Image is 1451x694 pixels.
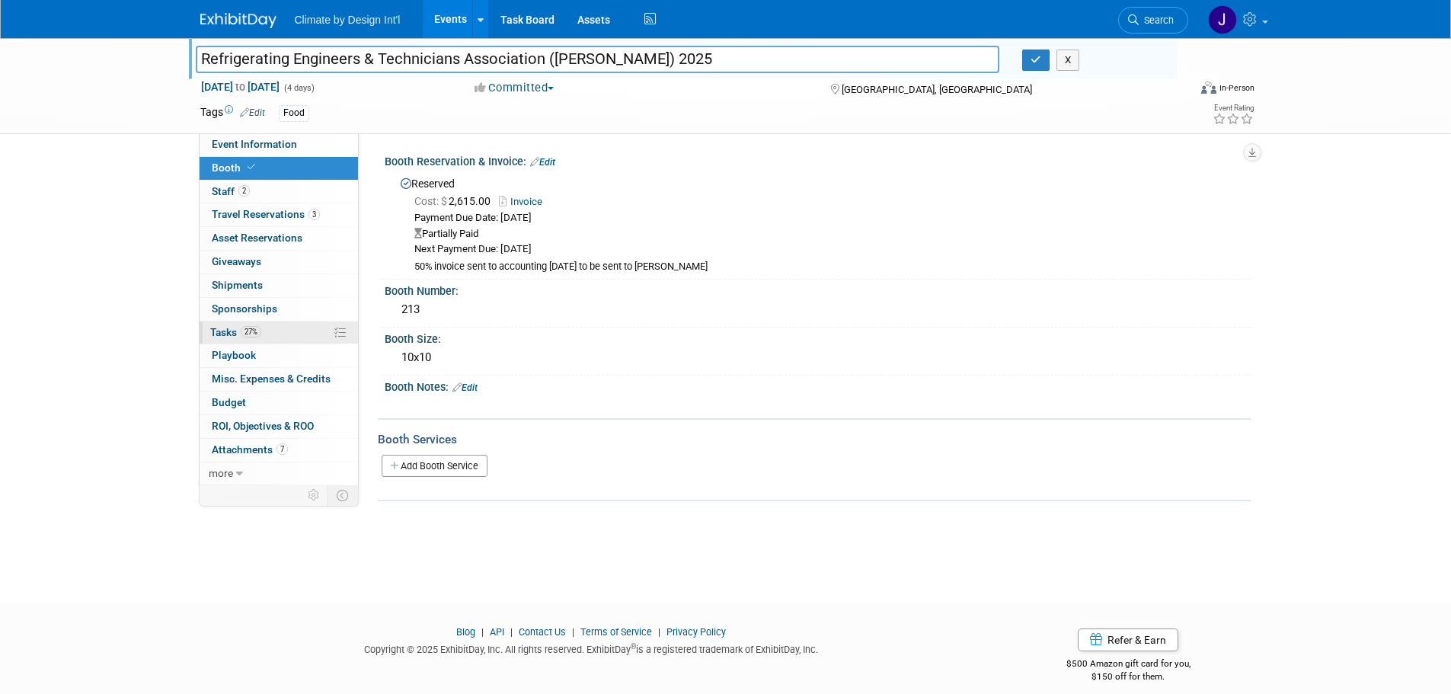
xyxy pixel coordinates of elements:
[519,626,566,638] a: Contact Us
[233,81,248,93] span: to
[212,443,288,456] span: Attachments
[200,298,358,321] a: Sponsorships
[200,157,358,180] a: Booth
[1213,104,1254,112] div: Event Rating
[295,14,401,26] span: Climate by Design Int'l
[308,209,320,220] span: 3
[200,462,358,485] a: more
[212,208,320,220] span: Travel Reservations
[241,326,261,337] span: 27%
[283,83,315,93] span: (4 days)
[530,157,555,168] a: Edit
[396,172,1240,274] div: Reserved
[414,242,1240,257] div: Next Payment Due: [DATE]
[414,195,497,207] span: 2,615.00
[200,639,983,657] div: Copyright © 2025 ExhibitDay, Inc. All rights reserved. ExhibitDay is a registered trademark of Ex...
[279,105,309,121] div: Food
[200,321,358,344] a: Tasks27%
[654,626,664,638] span: |
[631,642,636,651] sup: ®
[382,455,487,477] a: Add Booth Service
[842,84,1032,95] span: [GEOGRAPHIC_DATA], [GEOGRAPHIC_DATA]
[200,227,358,250] a: Asset Reservations
[200,133,358,156] a: Event Information
[276,443,288,455] span: 7
[580,626,652,638] a: Terms of Service
[301,485,328,505] td: Personalize Event Tab Strip
[200,13,276,28] img: ExhibitDay
[414,211,1240,225] div: Payment Due Date: [DATE]
[507,626,516,638] span: |
[248,163,255,171] i: Booth reservation complete
[240,107,265,118] a: Edit
[212,396,246,408] span: Budget
[1201,82,1216,94] img: Format-Inperson.png
[452,382,478,393] a: Edit
[396,298,1240,321] div: 213
[1208,5,1237,34] img: JoAnna Quade
[212,279,263,291] span: Shipments
[456,626,475,638] a: Blog
[200,251,358,273] a: Giveaways
[499,196,550,207] a: Invoice
[1056,50,1080,71] button: X
[1139,14,1174,26] span: Search
[478,626,487,638] span: |
[200,274,358,297] a: Shipments
[666,626,726,638] a: Privacy Policy
[212,232,302,244] span: Asset Reservations
[1005,670,1251,683] div: $150 off for them.
[212,185,250,197] span: Staff
[1005,648,1251,683] div: $500 Amazon gift card for you,
[210,326,261,338] span: Tasks
[200,104,265,122] td: Tags
[396,346,1240,369] div: 10x10
[212,349,256,361] span: Playbook
[385,376,1251,395] div: Booth Notes:
[414,195,449,207] span: Cost: $
[568,626,578,638] span: |
[212,302,277,315] span: Sponsorships
[212,255,261,267] span: Giveaways
[200,415,358,438] a: ROI, Objectives & ROO
[490,626,504,638] a: API
[212,162,258,174] span: Booth
[414,261,1240,273] div: 50% invoice sent to accounting [DATE] to be sent to [PERSON_NAME]
[1098,79,1255,102] div: Event Format
[200,203,358,226] a: Travel Reservations3
[212,420,314,432] span: ROI, Objectives & ROO
[200,181,358,203] a: Staff2
[200,392,358,414] a: Budget
[469,80,560,96] button: Committed
[327,485,358,505] td: Toggle Event Tabs
[378,431,1251,448] div: Booth Services
[238,185,250,197] span: 2
[212,373,331,385] span: Misc. Expenses & Credits
[200,439,358,462] a: Attachments7
[385,150,1251,170] div: Booth Reservation & Invoice:
[1118,7,1188,34] a: Search
[385,328,1251,347] div: Booth Size:
[1078,628,1178,651] a: Refer & Earn
[1219,82,1254,94] div: In-Person
[212,138,297,150] span: Event Information
[414,227,1240,241] div: Partially Paid
[209,467,233,479] span: more
[385,280,1251,299] div: Booth Number:
[200,344,358,367] a: Playbook
[200,80,280,94] span: [DATE] [DATE]
[200,368,358,391] a: Misc. Expenses & Credits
